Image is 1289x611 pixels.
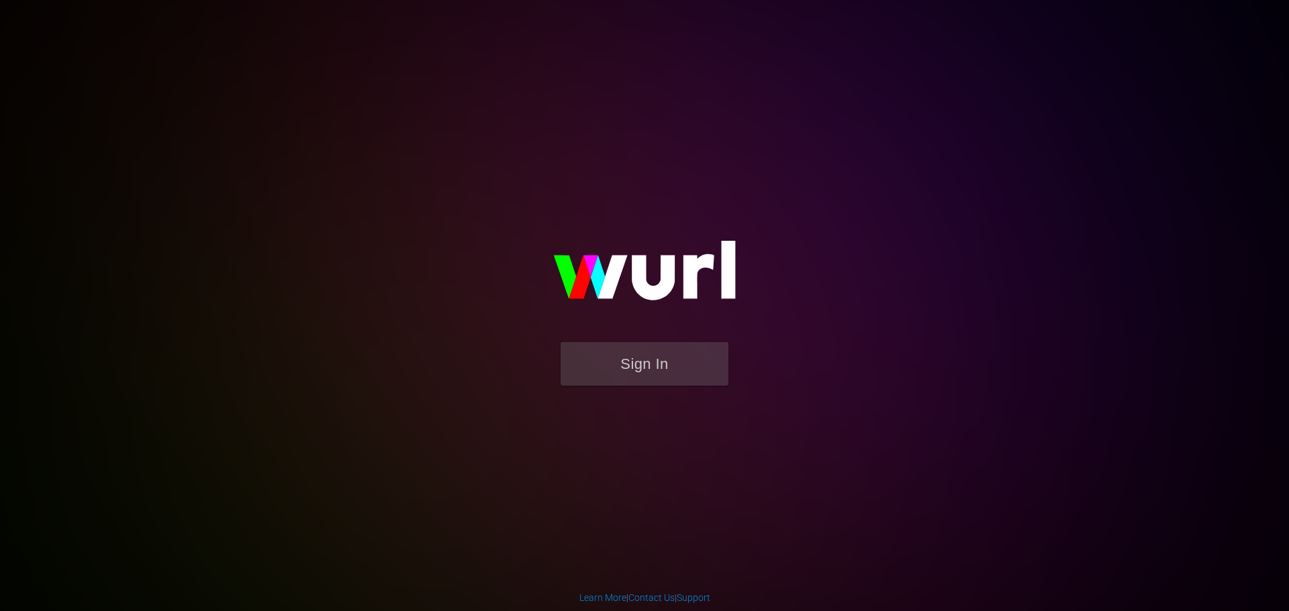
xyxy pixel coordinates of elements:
button: Sign In [561,342,728,386]
a: Support [677,592,710,603]
div: | | [579,591,710,604]
a: Learn More [579,592,626,603]
img: wurl-logo-on-black-223613ac3d8ba8fe6dc639794a292ebdb59501304c7dfd60c99c58986ef67473.svg [510,212,779,342]
a: Contact Us [628,592,675,603]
